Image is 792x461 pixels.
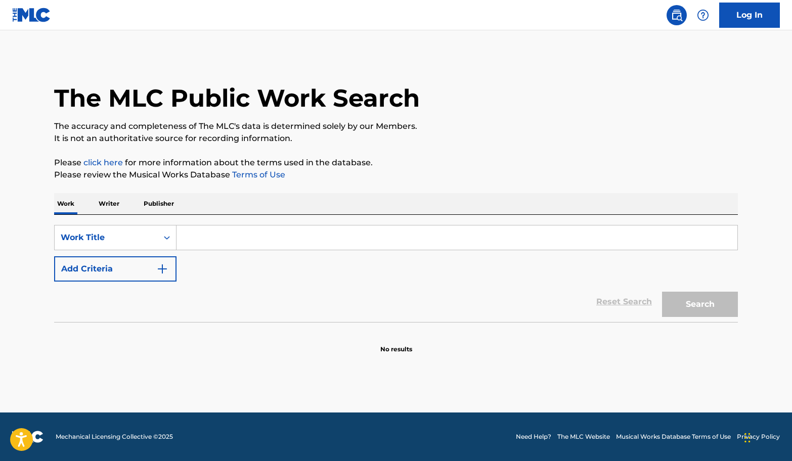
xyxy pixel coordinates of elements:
[12,8,51,22] img: MLC Logo
[141,193,177,214] p: Publisher
[741,412,792,461] iframe: Chat Widget
[697,9,709,21] img: help
[737,432,780,441] a: Privacy Policy
[719,3,780,28] a: Log In
[96,193,122,214] p: Writer
[557,432,610,441] a: The MLC Website
[54,157,738,169] p: Please for more information about the terms used in the database.
[667,5,687,25] a: Public Search
[54,120,738,132] p: The accuracy and completeness of The MLC's data is determined solely by our Members.
[693,5,713,25] div: Help
[83,158,123,167] a: click here
[54,193,77,214] p: Work
[616,432,731,441] a: Musical Works Database Terms of Use
[380,333,412,354] p: No results
[156,263,168,275] img: 9d2ae6d4665cec9f34b9.svg
[54,169,738,181] p: Please review the Musical Works Database
[230,170,285,179] a: Terms of Use
[12,431,43,443] img: logo
[744,423,751,453] div: Drag
[54,132,738,145] p: It is not an authoritative source for recording information.
[56,432,173,441] span: Mechanical Licensing Collective © 2025
[54,83,420,113] h1: The MLC Public Work Search
[54,225,738,322] form: Search Form
[61,232,152,244] div: Work Title
[54,256,177,282] button: Add Criteria
[516,432,551,441] a: Need Help?
[671,9,683,21] img: search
